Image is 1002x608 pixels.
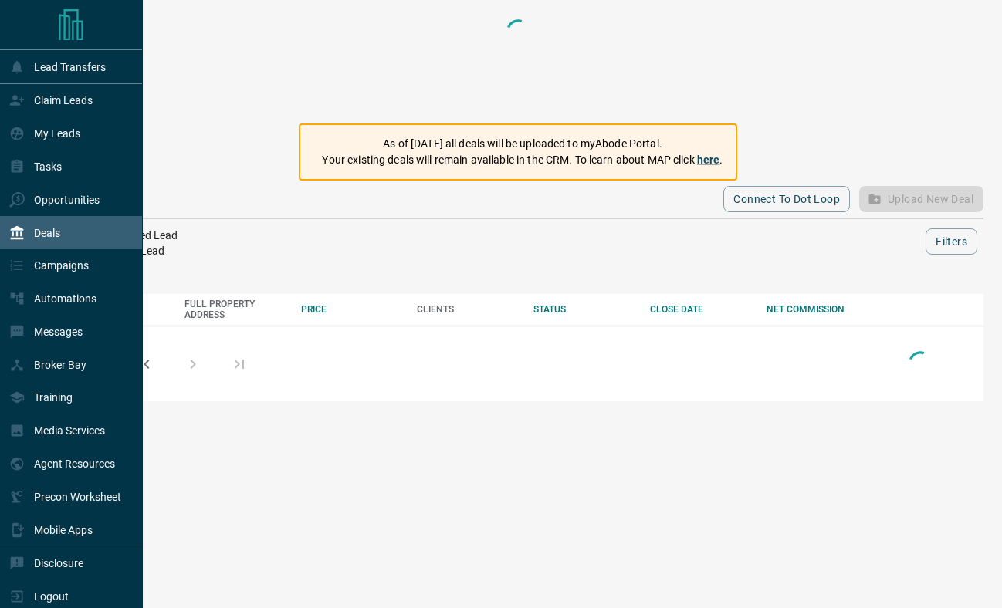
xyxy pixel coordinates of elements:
[301,304,402,315] div: PRICE
[723,186,850,212] button: Connect to Dot Loop
[650,304,751,315] div: CLOSE DATE
[322,152,723,168] p: Your existing deals will remain available in the CRM. To learn about MAP click .
[926,228,977,255] button: Filters
[767,304,868,315] div: NET COMMISSION
[417,304,518,315] div: CLIENTS
[322,136,723,152] p: As of [DATE] all deals will be uploaded to myAbode Portal.
[533,304,635,315] div: STATUS
[905,347,936,380] div: Loading
[697,154,720,166] a: here
[184,299,286,320] div: FULL PROPERTY ADDRESS
[503,15,533,108] div: Loading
